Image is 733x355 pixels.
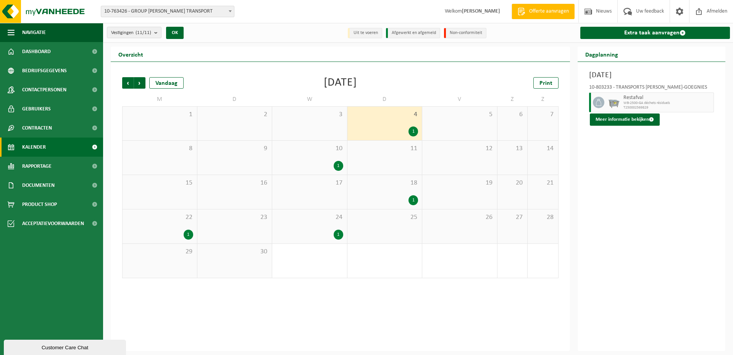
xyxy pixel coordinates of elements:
[531,179,554,187] span: 21
[126,179,193,187] span: 15
[22,61,67,80] span: Bedrijfsgegevens
[531,144,554,153] span: 14
[276,110,343,119] span: 3
[22,42,51,61] span: Dashboard
[347,92,423,106] td: D
[201,179,268,187] span: 16
[166,27,184,39] button: OK
[533,77,559,89] a: Print
[351,144,418,153] span: 11
[426,179,493,187] span: 19
[22,214,84,233] span: Acceptatievoorwaarden
[324,77,357,89] div: [DATE]
[386,28,440,38] li: Afgewerkt en afgemeld
[348,28,382,38] li: Uit te voeren
[276,213,343,222] span: 24
[122,77,134,89] span: Vorige
[276,179,343,187] span: 17
[426,144,493,153] span: 12
[501,110,524,119] span: 6
[608,97,620,108] img: WB-2500-GAL-GY-01
[580,27,730,39] a: Extra taak aanvragen
[512,4,575,19] a: Offerte aanvragen
[136,30,151,35] count: (11/11)
[107,27,161,38] button: Vestigingen(11/11)
[126,110,193,119] span: 1
[531,110,554,119] span: 7
[22,176,55,195] span: Documenten
[184,230,193,240] div: 1
[201,213,268,222] span: 23
[126,144,193,153] span: 8
[149,77,184,89] div: Vandaag
[201,144,268,153] span: 9
[426,110,493,119] span: 5
[276,144,343,153] span: 10
[111,27,151,39] span: Vestigingen
[134,77,145,89] span: Volgende
[111,47,151,62] h2: Overzicht
[623,95,712,101] span: Restafval
[126,213,193,222] span: 22
[590,113,660,126] button: Meer informatie bekijken
[462,8,500,14] strong: [PERSON_NAME]
[201,248,268,256] span: 30
[527,8,571,15] span: Offerte aanvragen
[578,47,626,62] h2: Dagplanning
[272,92,347,106] td: W
[501,213,524,222] span: 27
[528,92,558,106] td: Z
[122,92,197,106] td: M
[126,248,193,256] span: 29
[22,23,46,42] span: Navigatie
[22,157,52,176] span: Rapportage
[4,338,128,355] iframe: chat widget
[501,179,524,187] span: 20
[351,179,418,187] span: 18
[539,80,552,86] span: Print
[334,161,343,171] div: 1
[589,85,714,92] div: 10-803233 - TRANSPORTS [PERSON_NAME]-GOEGNIES
[589,70,714,81] h3: [DATE]
[531,213,554,222] span: 28
[408,195,418,205] div: 1
[426,213,493,222] span: 26
[444,28,486,38] li: Non-conformiteit
[501,144,524,153] span: 13
[201,110,268,119] span: 2
[422,92,497,106] td: V
[351,213,418,222] span: 25
[22,138,46,157] span: Kalender
[22,99,51,118] span: Gebruikers
[408,126,418,136] div: 1
[22,195,57,214] span: Product Shop
[22,80,66,99] span: Contactpersonen
[623,105,712,110] span: T250002569829
[623,101,712,105] span: WB-2500-GA déchets résiduels
[334,230,343,240] div: 1
[101,6,234,17] span: 10-763426 - GROUP MATTHEEUWS ERIC TRANSPORT
[22,118,52,138] span: Contracten
[351,110,418,119] span: 4
[197,92,273,106] td: D
[497,92,528,106] td: Z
